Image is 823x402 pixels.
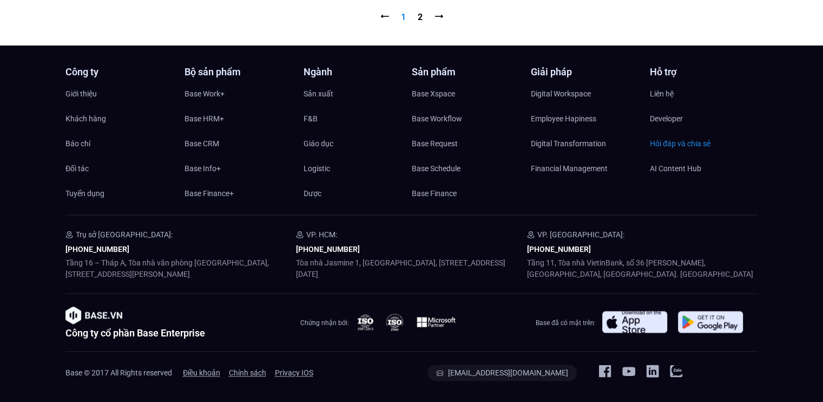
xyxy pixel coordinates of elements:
[531,111,639,127] a: Employee Hapiness
[65,368,172,377] span: Base © 2017 All Rights reserved
[65,257,297,280] p: Tầng 16 – Tháp A, Tòa nhà văn phòng [GEOGRAPHIC_DATA], [STREET_ADDRESS][PERSON_NAME]
[412,185,457,202] span: Base Finance
[531,67,639,77] h4: Giải pháp
[185,135,293,152] a: Base CRM
[427,365,577,381] a: [EMAIL_ADDRESS][DOMAIN_NAME]
[448,369,568,377] span: [EMAIL_ADDRESS][DOMAIN_NAME]
[536,319,596,327] span: Base đã có mặt trên:
[412,111,462,127] span: Base Workflow
[304,111,412,127] a: F&B
[306,230,337,239] span: VP. HCM:
[65,328,205,338] h2: Công ty cổ phần Base Enterprise
[65,185,174,202] a: Tuyển dụng
[65,160,89,177] span: Đối tác
[185,185,234,202] span: Base Finance+
[185,135,219,152] span: Base CRM
[650,160,758,177] a: AI Content Hub
[304,135,333,152] span: Giáo dục
[65,160,174,177] a: Đối tác
[650,86,674,102] span: Liên hệ
[412,111,520,127] a: Base Workflow
[531,160,639,177] a: Financial Management
[531,135,606,152] span: Digital Transformation
[650,67,758,77] h4: Hỗ trợ
[275,365,313,381] span: Privacy IOS
[304,185,412,202] a: Dược
[65,111,174,127] a: Khách hàng
[650,160,701,177] span: AI Content Hub
[650,111,683,127] span: Developer
[304,111,318,127] span: F&B
[65,135,90,152] span: Báo chí
[531,160,608,177] span: Financial Management
[300,319,349,327] span: Chứng nhận bởi:
[412,160,520,177] a: Base Schedule
[65,135,174,152] a: Báo chí
[183,365,220,381] a: Điều khoản
[412,86,520,102] a: Base Xspace
[412,160,460,177] span: Base Schedule
[304,67,412,77] h4: Ngành
[65,86,97,102] span: Giới thiệu
[531,135,639,152] a: Digital Transformation
[76,230,173,239] span: Trụ sở [GEOGRAPHIC_DATA]:
[109,11,715,24] nav: Pagination
[185,185,293,202] a: Base Finance+
[304,86,333,102] span: Sản xuất
[304,160,412,177] a: Logistic
[418,12,423,22] a: 2
[185,86,225,102] span: Base Work+
[412,86,455,102] span: Base Xspace
[185,160,221,177] span: Base Info+
[412,185,520,202] a: Base Finance
[527,257,758,280] p: Tầng 11, Tòa nhà VietinBank, số 36 [PERSON_NAME], [GEOGRAPHIC_DATA], [GEOGRAPHIC_DATA]. [GEOGRAPH...
[650,111,758,127] a: Developer
[412,67,520,77] h4: Sản phẩm
[531,111,596,127] span: Employee Hapiness
[229,365,266,381] a: Chính sách
[531,86,591,102] span: Digital Workspace
[185,111,224,127] span: Base HRM+
[527,245,591,254] a: [PHONE_NUMBER]
[296,257,527,280] p: Tòa nhà Jasmine 1, [GEOGRAPHIC_DATA], [STREET_ADDRESS][DATE]
[380,12,389,22] span: ⭠
[304,135,412,152] a: Giáo dục
[296,245,360,254] a: [PHONE_NUMBER]
[304,185,321,202] span: Dược
[531,86,639,102] a: Digital Workspace
[65,245,129,254] a: [PHONE_NUMBER]
[537,230,624,239] span: VP. [GEOGRAPHIC_DATA]:
[412,135,520,152] a: Base Request
[185,67,293,77] h4: Bộ sản phẩm
[650,86,758,102] a: Liên hệ
[65,67,174,77] h4: Công ty
[185,160,293,177] a: Base Info+
[304,86,412,102] a: Sản xuất
[185,86,293,102] a: Base Work+
[412,135,458,152] span: Base Request
[304,160,330,177] span: Logistic
[650,135,710,152] span: Hỏi đáp và chia sẻ
[65,307,122,324] img: image-1.png
[650,135,758,152] a: Hỏi đáp và chia sẻ
[65,185,104,202] span: Tuyển dụng
[65,86,174,102] a: Giới thiệu
[434,12,443,22] a: ⭢
[185,111,293,127] a: Base HRM+
[401,12,406,22] span: 1
[65,111,106,127] span: Khách hàng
